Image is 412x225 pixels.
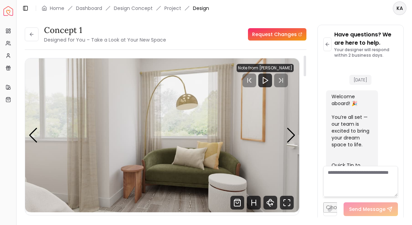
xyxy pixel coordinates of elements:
[29,128,38,143] div: Previous slide
[50,5,64,12] a: Home
[25,58,299,212] img: Design Render 5
[3,6,13,16] a: Spacejoy
[3,6,13,16] img: Spacejoy Logo
[393,2,406,14] span: KA
[334,31,398,47] p: Have questions? We are here to help.
[230,196,244,210] svg: Shop Products from this design
[44,25,166,36] h3: concept 1
[25,58,299,212] div: Carousel
[286,128,296,143] div: Next slide
[261,76,269,85] svg: Play
[237,64,294,72] div: Note from [PERSON_NAME]
[114,5,153,12] li: Design Concept
[280,196,294,210] svg: Fullscreen
[334,47,398,58] p: Your designer will respond within 2 business days.
[164,5,181,12] a: Project
[248,28,306,41] a: Request Changes
[247,196,261,210] svg: Hotspots Toggle
[349,75,371,85] span: [DATE]
[44,36,166,43] small: Designed for You – Take a Look at Your New Space
[25,58,299,212] div: 4 / 6
[76,5,102,12] a: Dashboard
[42,5,209,12] nav: breadcrumb
[193,5,209,12] span: Design
[263,196,277,210] svg: 360 View
[393,1,406,15] button: KA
